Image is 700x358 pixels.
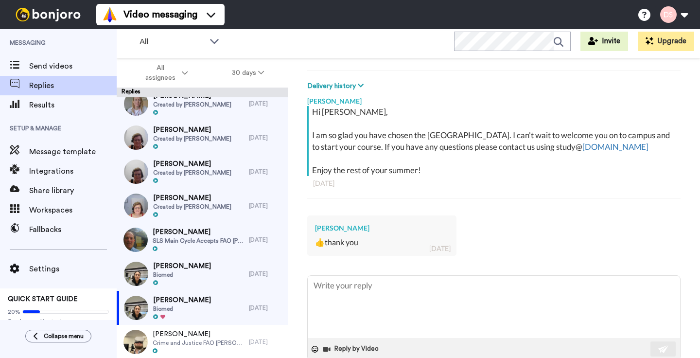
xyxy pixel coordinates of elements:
span: Created by [PERSON_NAME] [153,101,231,108]
img: e7c651a5-a5ce-404b-9ba7-f4ee0fc7962e-thumb.jpg [124,296,148,320]
span: [PERSON_NAME] [153,193,231,203]
div: [DATE] [249,304,283,312]
a: [DOMAIN_NAME] [582,142,648,152]
a: [PERSON_NAME]SLS Main Cycle Accepts FAO [PERSON_NAME][DATE] [117,223,288,257]
a: [PERSON_NAME]Created by [PERSON_NAME][DATE] [117,155,288,189]
span: All [140,36,205,48]
button: Collapse menu [25,330,91,342]
span: Workspaces [29,204,117,216]
img: vm-color.svg [102,7,118,22]
span: Created by [PERSON_NAME] [153,169,231,177]
button: Upgrade [638,32,694,51]
a: [PERSON_NAME]Created by [PERSON_NAME][DATE] [117,121,288,155]
span: [PERSON_NAME] [153,227,244,237]
img: e4621a27-40dd-443c-a21c-4c469c03d70e-thumb.jpg [124,160,148,184]
img: 75ede844-e2e9-4151-9286-92490e04c588-thumb.jpg [124,91,148,116]
div: [PERSON_NAME] [307,91,681,106]
div: [DATE] [249,270,283,278]
div: [PERSON_NAME] [315,223,449,233]
span: [PERSON_NAME] [153,125,231,135]
div: Replies [117,88,288,97]
span: QUICK START GUIDE [8,296,78,303]
span: Send yourself a test [8,318,109,325]
span: SLS Main Cycle Accepts FAO [PERSON_NAME] [153,237,244,245]
span: Biomed [153,305,211,313]
button: Delivery history [307,81,367,91]
div: [DATE] [249,100,283,107]
div: [DATE] [249,168,283,176]
div: [DATE] [249,236,283,244]
a: [PERSON_NAME]Created by [PERSON_NAME][DATE] [117,189,288,223]
span: Fallbacks [29,224,117,235]
a: [PERSON_NAME]Biomed[DATE] [117,257,288,291]
button: 30 days [210,64,286,82]
button: Invite [580,32,628,51]
a: [PERSON_NAME]Biomed[DATE] [117,291,288,325]
span: [PERSON_NAME] [153,329,244,339]
span: [PERSON_NAME] [153,295,211,305]
button: Reply by Video [322,342,382,357]
span: Video messaging [123,8,197,21]
img: e7c651a5-a5ce-404b-9ba7-f4ee0fc7962e-thumb.jpg [124,262,148,286]
img: 272171ea-6837-4f31-ac15-72273516540c-thumb.jpg [124,194,148,218]
span: Results [29,99,117,111]
div: [DATE] [249,202,283,210]
div: Hi [PERSON_NAME], I am so glad you have chosen the [GEOGRAPHIC_DATA]. I can't wait to welcome you... [312,106,678,176]
span: Created by [PERSON_NAME] [153,203,231,211]
span: Integrations [29,165,117,177]
span: Send videos [29,60,117,72]
img: b2988a14-a979-4609-9542-62207dd7de4b-thumb.jpg [123,228,148,252]
div: 👍thank you [315,237,449,248]
span: Settings [29,263,117,275]
button: All assignees [119,59,210,87]
span: Biomed [153,271,211,279]
img: send-white.svg [658,345,669,353]
span: Message template [29,146,117,158]
span: [PERSON_NAME] [153,261,211,271]
span: Collapse menu [44,332,84,340]
span: Created by [PERSON_NAME] [153,135,231,143]
a: [PERSON_NAME]Created by [PERSON_NAME][DATE] [117,87,288,121]
div: [DATE] [249,134,283,142]
img: bj-logo-header-white.svg [12,8,85,21]
span: All assignees [140,63,180,83]
span: Replies [29,80,117,91]
div: [DATE] [249,338,283,346]
div: [DATE] [429,244,451,253]
div: [DATE] [313,179,675,188]
span: 20% [8,308,20,316]
img: b5d03072-0587-4152-ac21-2de47b90cc70-thumb.jpg [123,330,148,354]
span: [PERSON_NAME] [153,159,231,169]
span: Share library [29,185,117,197]
img: 50435317-875b-43aa-ad16-f3ebc6ec1342-thumb.jpg [124,125,148,150]
span: Crime and Justice FAO [PERSON_NAME] [153,339,244,347]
